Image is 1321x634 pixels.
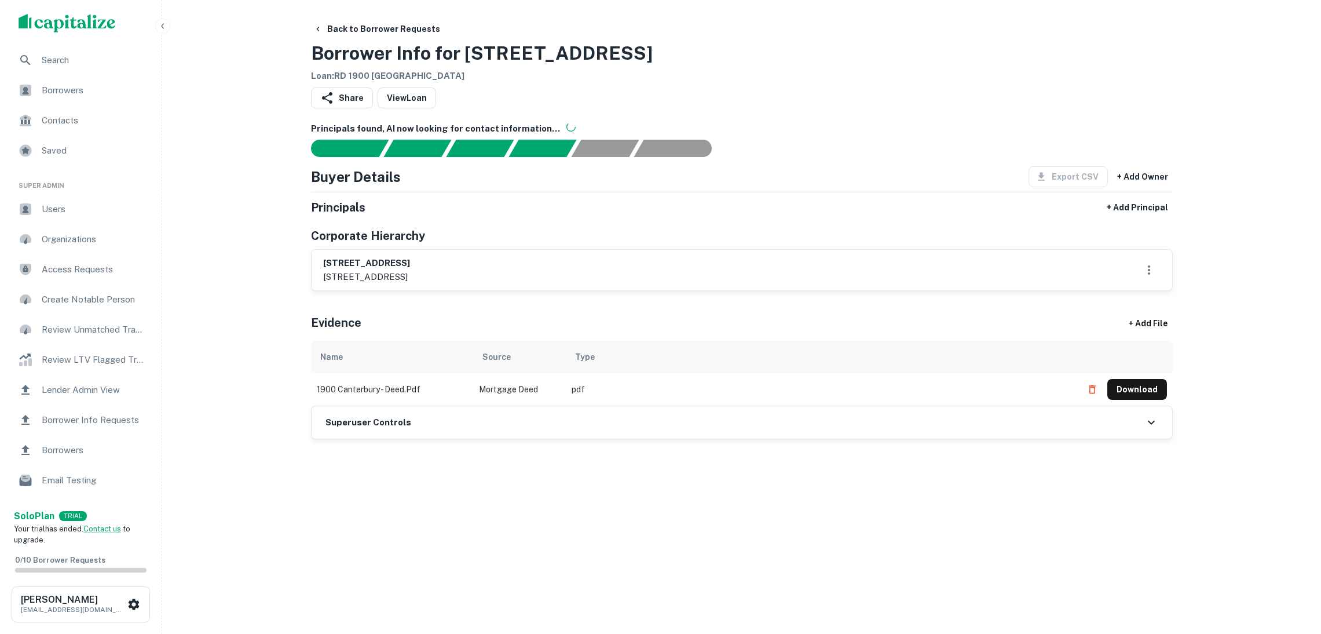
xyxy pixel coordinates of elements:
[9,137,152,165] a: Saved
[482,350,511,364] div: Source
[571,140,639,157] div: Principals found, still searching for contact information. This may take time...
[320,350,343,364] div: Name
[9,167,152,195] li: Super Admin
[9,225,152,253] a: Organizations
[9,76,152,104] a: Borrowers
[9,436,152,464] a: Borrowers
[311,314,361,331] h5: Evidence
[1107,379,1167,400] button: Download
[9,406,152,434] a: Borrower Info Requests
[311,39,653,67] h3: Borrower Info for [STREET_ADDRESS]
[311,88,373,108] button: Share
[12,586,150,622] button: [PERSON_NAME][EMAIL_ADDRESS][DOMAIN_NAME]
[21,595,125,604] h6: [PERSON_NAME]
[9,316,152,344] a: Review Unmatched Transactions
[473,341,566,373] th: Source
[83,524,121,533] a: Contact us
[21,604,125,615] p: [EMAIL_ADDRESS][DOMAIN_NAME]
[325,416,411,429] h6: Superuser Controls
[323,270,410,284] p: [STREET_ADDRESS]
[311,70,653,83] h6: Loan : RD 1900 [GEOGRAPHIC_DATA]
[508,140,576,157] div: Principals found, AI now looking for contact information...
[42,144,145,158] span: Saved
[42,263,145,276] span: Access Requests
[9,107,152,134] a: Contacts
[311,199,365,216] h5: Principals
[446,140,514,157] div: Documents found, AI parsing details...
[9,195,152,223] a: Users
[1102,197,1173,218] button: + Add Principal
[9,467,152,494] a: Email Testing
[566,373,1076,406] td: pdf
[42,53,145,67] span: Search
[323,257,410,270] h6: [STREET_ADDRESS]
[575,350,595,364] div: Type
[1113,166,1173,187] button: + Add Owner
[566,341,1076,373] th: Type
[14,509,54,523] a: SoloPlan
[42,383,145,397] span: Lender Admin View
[311,166,401,187] h4: Buyer Details
[1082,380,1103,399] button: Delete file
[14,511,54,522] strong: Solo Plan
[42,114,145,127] span: Contacts
[9,346,152,374] a: Review LTV Flagged Transactions
[383,140,451,157] div: Your request is received and processing...
[42,232,145,246] span: Organizations
[14,524,130,545] span: Your trial has ended. to upgrade.
[9,256,152,283] a: Access Requests
[42,293,145,307] span: Create Notable Person
[42,443,145,457] span: Borrowers
[9,497,152,524] a: Email Analytics
[42,413,145,427] span: Borrower Info Requests
[473,373,566,406] td: Mortgage Deed
[309,19,445,39] button: Back to Borrower Requests
[378,88,436,108] a: ViewLoan
[9,286,152,314] a: Create Notable Person
[42,473,145,487] span: Email Testing
[19,14,116,32] img: capitalize-logo.png
[311,341,1173,406] div: scrollable content
[42,323,145,337] span: Review Unmatched Transactions
[311,227,425,245] h5: Corporate Hierarchy
[9,46,152,74] a: Search
[634,140,726,157] div: AI fulfillment process complete.
[311,373,473,406] td: 1900 canterbury - deed.pdf
[9,376,152,404] a: Lender Admin View
[297,140,384,157] div: Sending borrower request to AI...
[1108,313,1189,334] div: + Add File
[311,341,473,373] th: Name
[59,511,87,521] div: TRIAL
[42,202,145,216] span: Users
[311,122,1173,136] h6: Principals found, AI now looking for contact information...
[42,353,145,367] span: Review LTV Flagged Transactions
[42,83,145,97] span: Borrowers
[15,556,105,564] span: 0 / 10 Borrower Requests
